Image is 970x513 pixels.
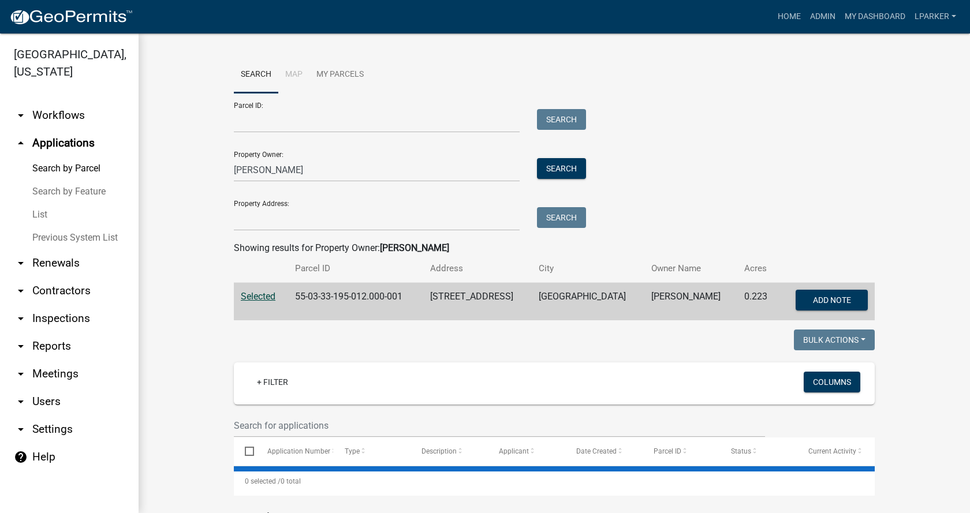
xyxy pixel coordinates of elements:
datatable-header-cell: Select [234,437,256,465]
span: Description [421,447,457,455]
datatable-header-cell: Applicant [488,437,565,465]
button: Search [537,158,586,179]
a: Search [234,57,278,93]
span: Applicant [499,447,529,455]
datatable-header-cell: Type [333,437,411,465]
datatable-header-cell: Current Activity [797,437,875,465]
th: Owner Name [644,255,737,282]
datatable-header-cell: Status [720,437,797,465]
span: Type [345,447,360,455]
i: arrow_drop_up [14,136,28,150]
datatable-header-cell: Description [411,437,488,465]
a: Selected [241,291,275,302]
a: + Filter [248,372,297,392]
a: Admin [805,6,840,28]
button: Search [537,109,586,130]
td: 0.223 [737,283,778,321]
th: Address [423,255,532,282]
i: arrow_drop_down [14,256,28,270]
button: Bulk Actions [794,329,875,350]
span: Date Created [576,447,617,455]
i: arrow_drop_down [14,395,28,409]
input: Search for applications [234,414,765,437]
td: [STREET_ADDRESS] [423,283,532,321]
td: 55-03-33-195-012.000-001 [288,283,424,321]
i: arrow_drop_down [14,312,28,325]
span: Add Note [812,295,850,305]
button: Search [537,207,586,228]
datatable-header-cell: Parcel ID [643,437,720,465]
strong: [PERSON_NAME] [380,242,449,253]
i: arrow_drop_down [14,339,28,353]
datatable-header-cell: Application Number [256,437,333,465]
span: Status [731,447,751,455]
th: City [532,255,644,282]
i: arrow_drop_down [14,367,28,381]
th: Acres [737,255,778,282]
datatable-header-cell: Date Created [565,437,643,465]
span: Parcel ID [654,447,681,455]
a: Home [773,6,805,28]
i: help [14,450,28,464]
a: My Parcels [309,57,371,93]
i: arrow_drop_down [14,284,28,298]
span: Application Number [267,447,330,455]
div: Showing results for Property Owner: [234,241,875,255]
button: Add Note [796,290,868,310]
i: arrow_drop_down [14,422,28,436]
a: My Dashboard [840,6,910,28]
i: arrow_drop_down [14,108,28,122]
div: 0 total [234,467,875,496]
span: Current Activity [808,447,856,455]
button: Columns [804,372,860,392]
span: 0 selected / [245,477,281,485]
a: lparker [910,6,961,28]
td: [GEOGRAPHIC_DATA] [532,283,644,321]
th: Parcel ID [288,255,424,282]
td: [PERSON_NAME] [644,283,737,321]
